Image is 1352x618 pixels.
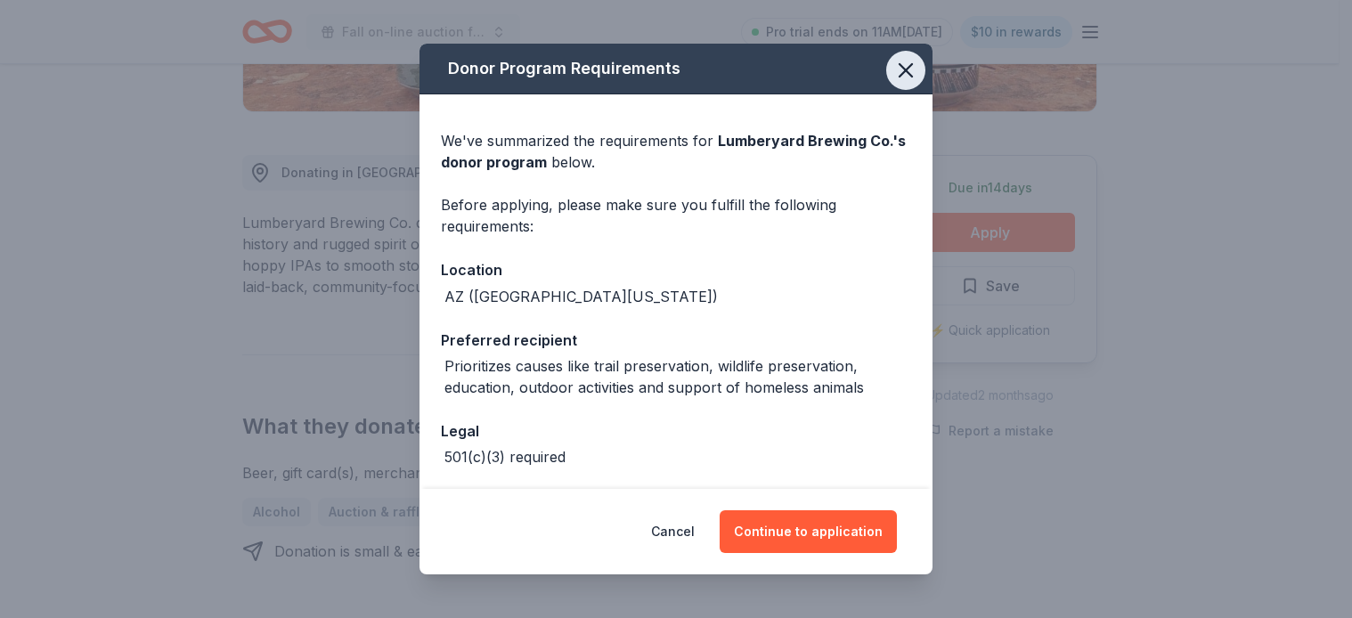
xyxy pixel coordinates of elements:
[444,446,566,468] div: 501(c)(3) required
[651,510,695,553] button: Cancel
[441,194,911,237] div: Before applying, please make sure you fulfill the following requirements:
[720,510,897,553] button: Continue to application
[444,355,911,398] div: Prioritizes causes like trail preservation, wildlife preservation, education, outdoor activities ...
[441,258,911,281] div: Location
[444,286,718,307] div: AZ ([GEOGRAPHIC_DATA][US_STATE])
[419,44,933,94] div: Donor Program Requirements
[441,419,911,443] div: Legal
[441,329,911,352] div: Preferred recipient
[441,130,911,173] div: We've summarized the requirements for below.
